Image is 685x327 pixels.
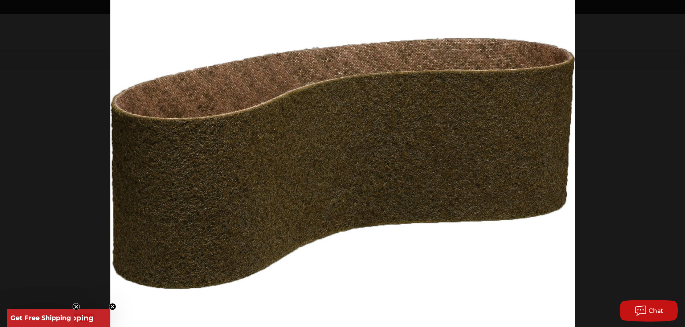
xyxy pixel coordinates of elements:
span: Get Free Shipping [11,314,71,322]
div: Get Free ShippingClose teaser [7,309,74,327]
div: Get Free ShippingClose teaser [7,309,110,327]
button: Chat [620,300,678,322]
span: Chat [649,307,664,314]
button: Close teaser [73,303,80,310]
button: Close teaser [109,303,116,310]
